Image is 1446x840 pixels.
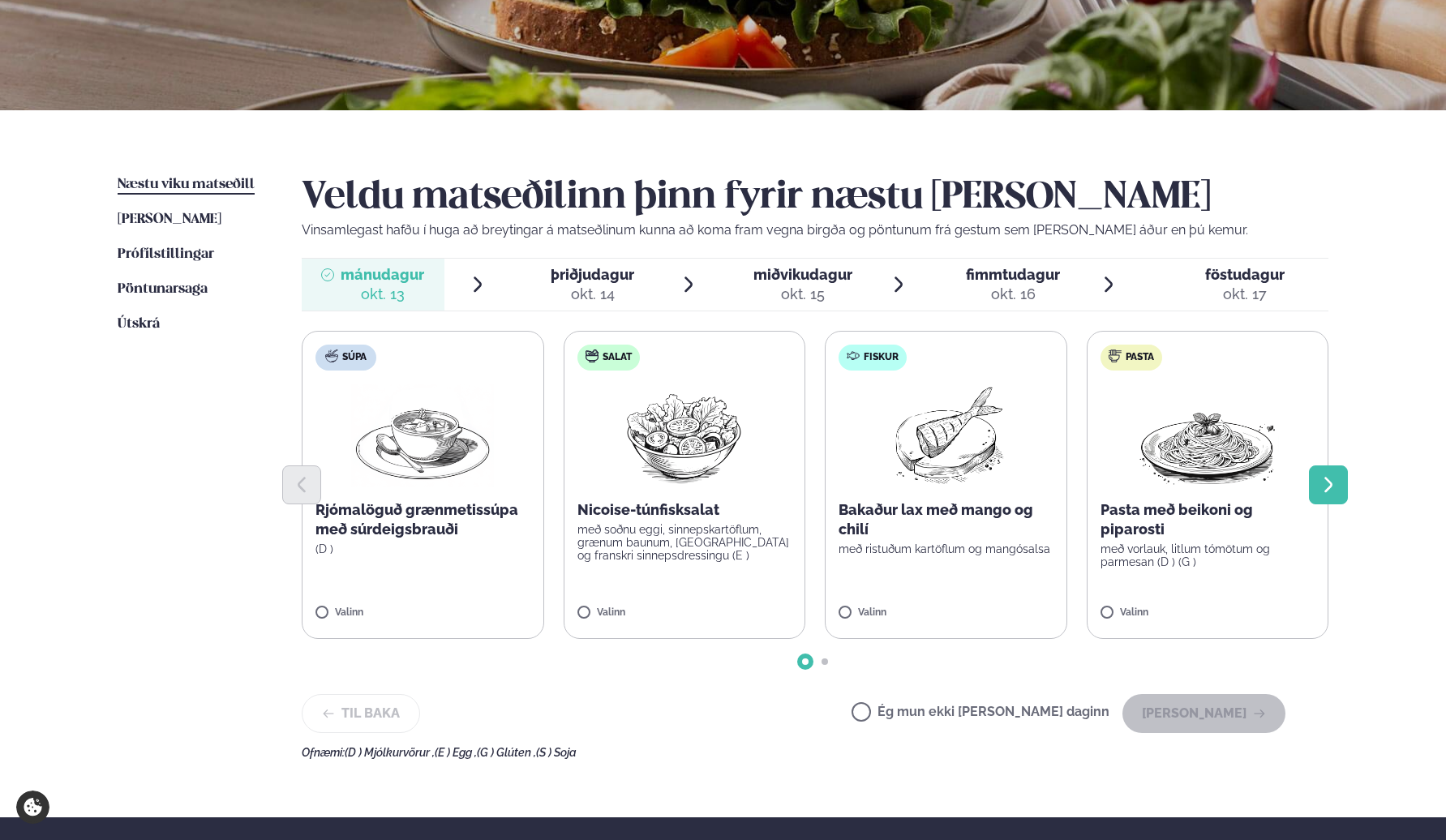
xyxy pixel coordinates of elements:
img: Spagetti.png [1136,384,1279,487]
span: Fiskur [864,351,899,364]
div: okt. 15 [753,285,852,304]
span: Salat [603,351,632,364]
p: Vinsamlegast hafðu í huga að breytingar á matseðlinum kunna að koma fram vegna birgða og pöntunum... [302,221,1328,240]
img: Soup.png [351,384,494,487]
span: þriðjudagur [551,266,634,283]
a: Pöntunarsaga [118,280,208,299]
h2: Veldu matseðilinn þinn fyrir næstu [PERSON_NAME] [302,175,1328,221]
div: okt. 17 [1205,285,1285,304]
img: Fish.png [874,384,1018,487]
p: með vorlauk, litlum tómötum og parmesan (D ) (G ) [1101,542,1315,568]
img: soup.svg [325,349,338,362]
p: með ristuðum kartöflum og mangósalsa [839,542,1053,555]
p: Nicoise-túnfisksalat [577,500,792,520]
div: Ofnæmi: [302,746,1328,759]
span: Súpa [342,351,367,364]
p: Pasta með beikoni og piparosti [1101,500,1315,539]
a: Prófílstillingar [118,245,214,264]
span: (S ) Soja [536,746,577,759]
div: okt. 13 [341,285,424,304]
img: Salad.png [612,384,756,487]
span: Næstu viku matseðill [118,178,255,191]
span: miðvikudagur [753,266,852,283]
a: [PERSON_NAME] [118,210,221,229]
span: Pöntunarsaga [118,282,208,296]
span: Prófílstillingar [118,247,214,261]
a: Næstu viku matseðill [118,175,255,195]
p: (D ) [315,542,530,555]
a: Útskrá [118,315,160,334]
button: Til baka [302,694,420,733]
a: Cookie settings [16,791,49,824]
span: [PERSON_NAME] [118,212,221,226]
span: fimmtudagur [966,266,1060,283]
p: með soðnu eggi, sinnepskartöflum, grænum baunum, [GEOGRAPHIC_DATA] og franskri sinnepsdressingu (E ) [577,523,792,562]
img: pasta.svg [1109,349,1122,362]
span: mánudagur [341,266,424,283]
span: (E ) Egg , [435,746,477,759]
img: salad.svg [586,349,599,362]
button: Previous slide [282,465,321,504]
div: okt. 16 [966,285,1060,304]
span: (G ) Glúten , [477,746,536,759]
span: Go to slide 1 [802,658,809,665]
p: Bakaður lax með mango og chilí [839,500,1053,539]
span: föstudagur [1205,266,1285,283]
img: fish.svg [847,349,860,362]
p: Rjómalöguð grænmetissúpa með súrdeigsbrauði [315,500,530,539]
span: Pasta [1126,351,1154,364]
span: Go to slide 2 [822,658,828,665]
span: (D ) Mjólkurvörur , [345,746,435,759]
div: okt. 14 [551,285,634,304]
button: Next slide [1309,465,1348,504]
button: [PERSON_NAME] [1122,694,1285,733]
span: Útskrá [118,317,160,331]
